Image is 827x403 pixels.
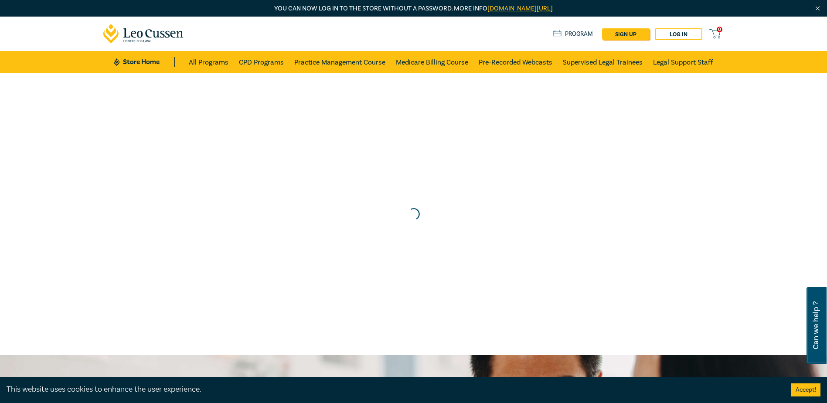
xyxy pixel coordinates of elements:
[553,29,593,39] a: Program
[717,27,722,32] span: 0
[294,51,385,73] a: Practice Management Course
[814,5,821,12] img: Close
[487,4,553,13] a: [DOMAIN_NAME][URL]
[655,28,702,40] a: Log in
[114,57,174,67] a: Store Home
[7,384,778,395] div: This website uses cookies to enhance the user experience.
[103,4,724,14] p: You can now log in to the store without a password. More info
[563,51,643,73] a: Supervised Legal Trainees
[396,51,468,73] a: Medicare Billing Course
[189,51,228,73] a: All Programs
[602,28,650,40] a: sign up
[812,292,820,359] span: Can we help ?
[479,51,552,73] a: Pre-Recorded Webcasts
[791,383,820,396] button: Accept cookies
[239,51,284,73] a: CPD Programs
[653,51,713,73] a: Legal Support Staff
